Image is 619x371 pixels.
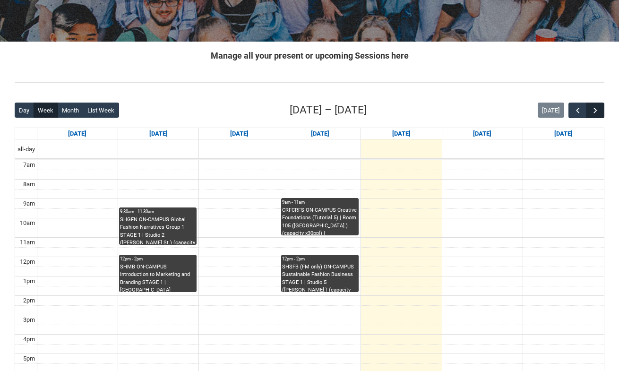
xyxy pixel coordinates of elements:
[16,145,37,154] span: all-day
[18,238,37,247] div: 11am
[21,315,37,325] div: 3pm
[21,160,37,170] div: 7am
[21,180,37,189] div: 8am
[15,77,604,87] img: REDU_GREY_LINE
[18,218,37,228] div: 10am
[34,103,58,118] button: Week
[568,103,586,118] button: Previous Week
[120,216,196,245] div: SHGFN ON-CAMPUS Global Fashion Narratives Group 1 STAGE 1 | Studio 2 ([PERSON_NAME] St.) (capacit...
[282,207,358,235] div: CRFCRFS ON-CAMPUS Creative Foundations (Tutorial 5) | Room 105 ([GEOGRAPHIC_DATA].) (capacity x30...
[390,128,413,139] a: Go to August 14, 2025
[282,256,358,262] div: 12pm - 2pm
[471,128,493,139] a: Go to August 15, 2025
[120,256,196,262] div: 12pm - 2pm
[120,263,196,292] div: SHMB ON-CAMPUS Introduction to Marketing and Branding STAGE 1 | [GEOGRAPHIC_DATA] ([PERSON_NAME] ...
[290,102,367,118] h2: [DATE] – [DATE]
[282,199,358,206] div: 9am - 11am
[83,103,119,118] button: List Week
[538,103,564,118] button: [DATE]
[309,128,331,139] a: Go to August 13, 2025
[21,199,37,208] div: 9am
[18,257,37,267] div: 12pm
[58,103,84,118] button: Month
[21,296,37,305] div: 2pm
[586,103,604,118] button: Next Week
[552,128,575,139] a: Go to August 16, 2025
[15,49,604,62] h2: Manage all your present or upcoming Sessions here
[66,128,88,139] a: Go to August 10, 2025
[21,354,37,363] div: 5pm
[120,208,196,215] div: 9:30am - 11:30am
[228,128,250,139] a: Go to August 12, 2025
[15,103,34,118] button: Day
[21,276,37,286] div: 1pm
[147,128,170,139] a: Go to August 11, 2025
[282,263,358,292] div: SHSFB (FM only) ON-CAMPUS Sustainable Fashion Business STAGE 1 | Studio 5 ([PERSON_NAME].) (capac...
[21,335,37,344] div: 4pm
